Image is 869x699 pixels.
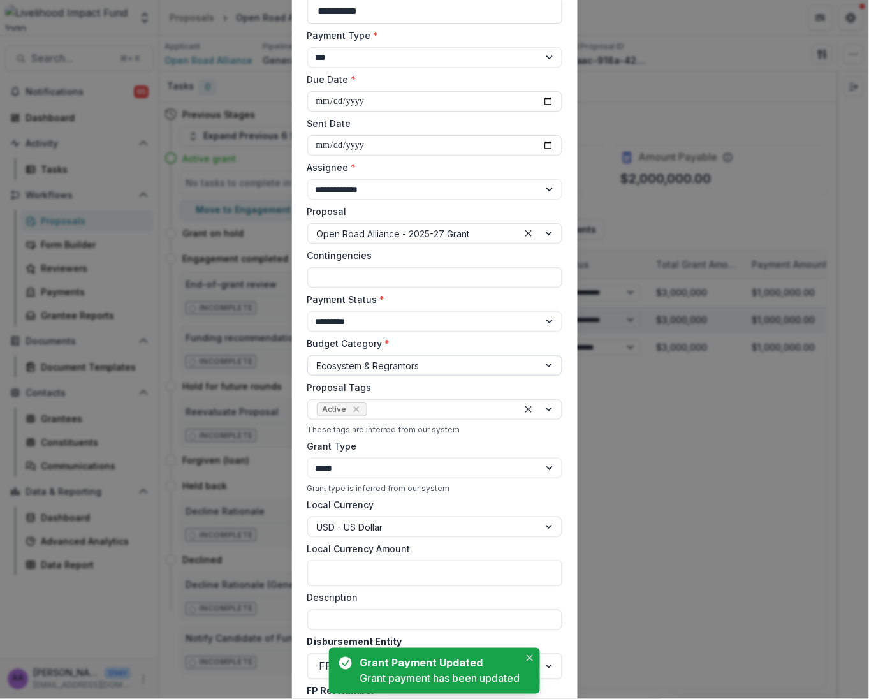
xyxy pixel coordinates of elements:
[307,117,555,130] label: Sent Date
[307,439,555,453] label: Grant Type
[307,161,555,174] label: Assignee
[307,483,562,493] div: Grant type is inferred from our system
[360,671,520,686] div: Grant payment has been updated
[307,293,555,306] label: Payment Status
[307,337,555,350] label: Budget Category
[307,635,555,649] label: Disbursement Entity
[323,405,347,414] span: Active
[307,591,555,605] label: Description
[307,29,555,42] label: Payment Type
[307,425,562,434] div: These tags are inferred from our system
[307,542,555,556] label: Local Currency Amount
[307,205,555,218] label: Proposal
[307,684,555,698] label: FP Ref Number
[307,381,555,394] label: Proposal Tags
[521,226,536,241] div: Clear selected options
[307,249,555,262] label: Contingencies
[350,403,363,416] div: Remove Active
[521,402,536,417] div: Clear selected options
[360,656,515,671] div: Grant Payment Updated
[307,498,374,511] label: Local Currency
[307,73,555,86] label: Due Date
[522,651,537,666] button: Close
